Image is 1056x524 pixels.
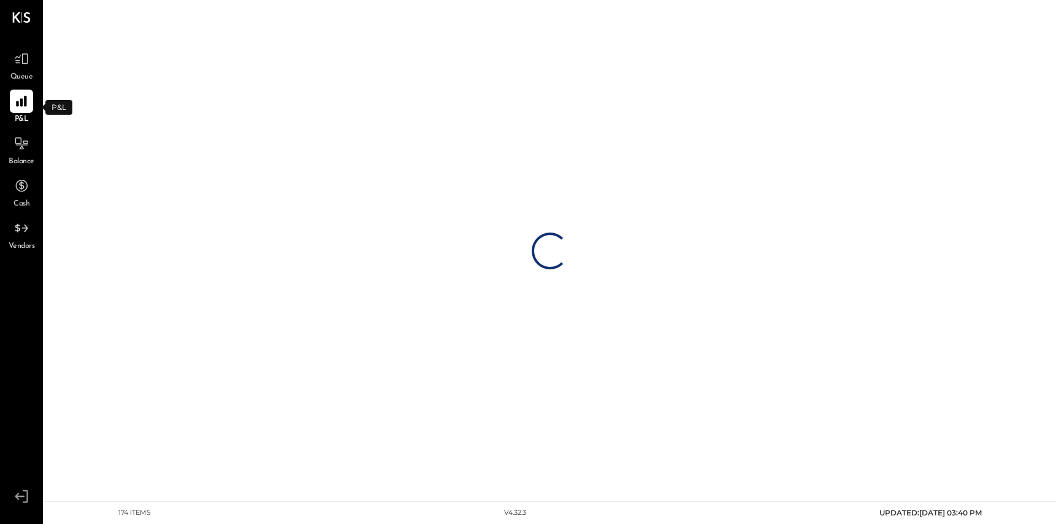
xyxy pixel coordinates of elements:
span: UPDATED: [DATE] 03:40 PM [879,508,982,517]
a: Queue [1,47,42,83]
span: Balance [9,156,34,168]
div: v 4.32.3 [504,508,526,518]
span: Vendors [9,241,35,252]
div: P&L [45,100,72,115]
span: Queue [10,72,33,83]
a: Balance [1,132,42,168]
span: P&L [15,114,29,125]
a: Cash [1,174,42,210]
a: Vendors [1,217,42,252]
a: P&L [1,90,42,125]
div: 174 items [118,508,151,518]
span: Cash [13,199,29,210]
